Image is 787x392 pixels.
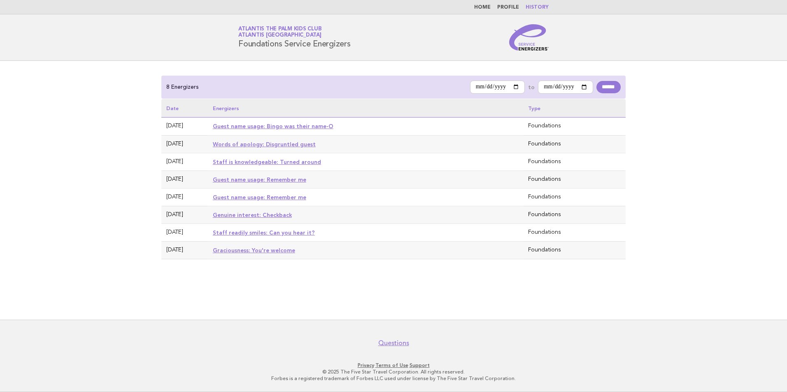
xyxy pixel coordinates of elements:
[213,229,315,236] a: Staff readily smiles: Can you hear it?
[161,135,208,153] td: [DATE]
[161,224,208,241] td: [DATE]
[375,362,408,368] a: Terms of Use
[213,247,295,254] a: Graciousness: You're welcome
[523,99,626,118] th: Type
[213,141,316,148] a: Words of apology: Disgruntled guest
[523,135,626,153] td: Foundations
[161,206,208,224] td: [DATE]
[208,99,523,118] th: Energizers
[166,83,199,91] p: 8 Energizers
[523,241,626,259] td: Foundations
[161,188,208,206] td: [DATE]
[161,99,208,118] th: Date
[358,362,374,368] a: Privacy
[238,33,321,38] span: Atlantis [GEOGRAPHIC_DATA]
[378,339,409,347] a: Questions
[161,153,208,171] td: [DATE]
[497,5,519,10] a: Profile
[523,153,626,171] td: Foundations
[528,83,535,91] label: to
[213,123,333,129] a: Guest name usage: Bingo was their name-O
[410,362,430,368] a: Support
[213,212,292,218] a: Genuine interest: Checkback
[213,159,321,165] a: Staff is knowledgeable: Turned around
[238,27,351,48] h1: Foundations Service Energizers
[238,26,321,38] a: Atlantis The Palm Kids ClubAtlantis [GEOGRAPHIC_DATA]
[523,224,626,241] td: Foundations
[523,188,626,206] td: Foundations
[523,171,626,188] td: Foundations
[509,24,549,51] img: Service Energizers
[161,241,208,259] td: [DATE]
[474,5,491,10] a: Home
[161,171,208,188] td: [DATE]
[142,362,645,369] p: · ·
[213,176,306,183] a: Guest name usage: Remember me
[161,118,208,135] td: [DATE]
[523,118,626,135] td: Foundations
[213,194,306,201] a: Guest name usage: Remember me
[142,375,645,382] p: Forbes is a registered trademark of Forbes LLC used under license by The Five Star Travel Corpora...
[523,206,626,224] td: Foundations
[526,5,549,10] a: History
[142,369,645,375] p: © 2025 The Five Star Travel Corporation. All rights reserved.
